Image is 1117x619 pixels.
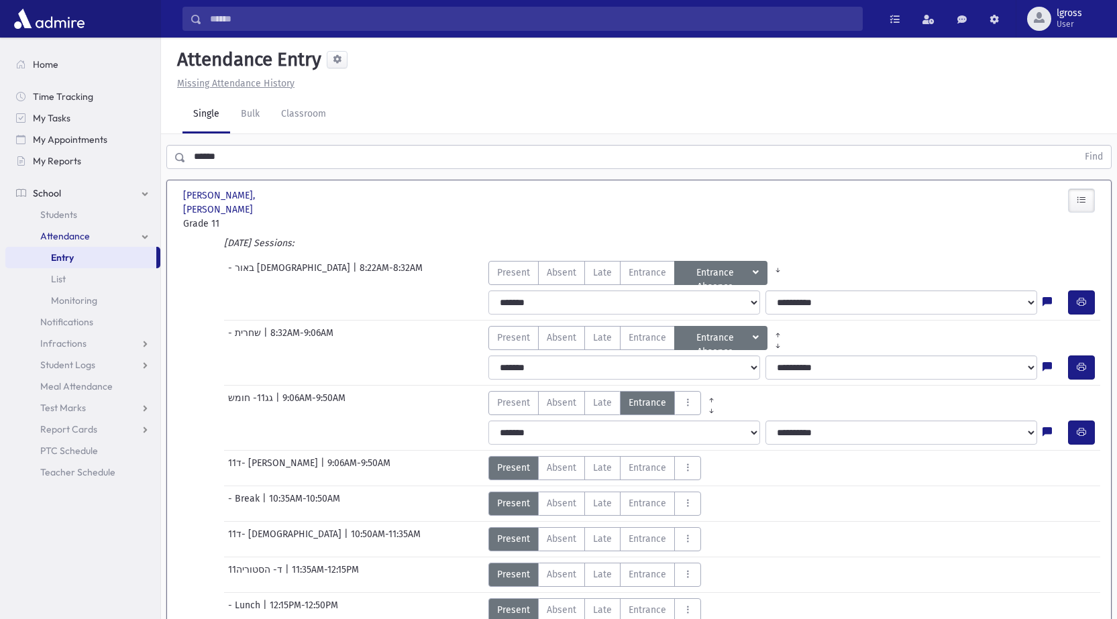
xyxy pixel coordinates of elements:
a: Notifications [5,311,160,333]
span: 8:32AM-9:06AM [270,326,333,350]
span: 10:35AM-10:50AM [269,492,340,516]
span: Entrance [629,532,666,546]
span: | [276,391,282,415]
a: Monitoring [5,290,160,311]
span: | [344,527,351,551]
a: Meal Attendance [5,376,160,397]
span: Absent [547,396,576,410]
span: [PERSON_NAME], [PERSON_NAME] [183,188,324,217]
a: Classroom [270,96,337,133]
span: Student Logs [40,359,95,371]
a: PTC Schedule [5,440,160,461]
span: Absent [547,331,576,345]
a: List [5,268,160,290]
span: Entrance [629,567,666,581]
input: Search [202,7,862,31]
span: Infractions [40,337,87,349]
div: AttTypes [488,326,788,350]
span: Late [593,532,612,546]
span: 11:35AM-12:15PM [292,563,359,587]
button: Entrance Absence [674,261,767,285]
span: Absent [547,461,576,475]
span: Entrance Absence [683,331,750,345]
img: AdmirePro [11,5,88,32]
span: Entrance [629,331,666,345]
span: 10:50AM-11:35AM [351,527,421,551]
a: Report Cards [5,418,160,440]
span: Present [497,603,530,617]
span: | [321,456,327,480]
span: 9:06AM-9:50AM [327,456,390,480]
span: | [264,326,270,350]
span: Present [497,396,530,410]
span: Late [593,567,612,581]
a: Time Tracking [5,86,160,107]
a: Attendance [5,225,160,247]
a: Missing Attendance History [172,78,295,89]
div: AttTypes [488,527,701,551]
span: Teacher Schedule [40,466,115,478]
span: Late [593,461,612,475]
span: Present [497,532,530,546]
span: Monitoring [51,294,97,306]
span: Home [33,58,58,70]
span: List [51,273,66,285]
span: Meal Attendance [40,380,113,392]
span: 8:22AM-8:32AM [360,261,423,285]
div: AttTypes [488,563,701,587]
a: Teacher Schedule [5,461,160,483]
span: Entry [51,251,74,264]
a: My Appointments [5,129,160,150]
span: Students [40,209,77,221]
span: Late [593,331,612,345]
span: User [1057,19,1082,30]
span: Grade 11 [183,217,324,231]
span: | [353,261,360,285]
a: Home [5,54,160,75]
i: [DATE] Sessions: [224,237,294,249]
u: Missing Attendance History [177,78,295,89]
div: AttTypes [488,492,701,516]
span: גג11- חומש [228,391,276,415]
span: | [285,563,292,587]
span: Entrance [629,496,666,510]
span: | [262,492,269,516]
span: 9:06AM-9:50AM [282,391,345,415]
span: Absent [547,603,576,617]
span: Present [497,461,530,475]
span: School [33,187,61,199]
span: Entrance [629,396,666,410]
span: Absent [547,567,576,581]
span: Present [497,331,530,345]
span: My Appointments [33,133,107,146]
h5: Attendance Entry [172,48,321,71]
a: School [5,182,160,204]
span: Present [497,567,530,581]
span: lgross [1057,8,1082,19]
span: Entrance [629,461,666,475]
span: My Reports [33,155,81,167]
a: Single [182,96,230,133]
a: Test Marks [5,397,160,418]
div: AttTypes [488,391,722,415]
span: 11ד- [DEMOGRAPHIC_DATA] [228,527,344,551]
span: Notifications [40,316,93,328]
span: Late [593,396,612,410]
span: Entrance [629,266,666,280]
span: Late [593,496,612,510]
a: Bulk [230,96,270,133]
span: - Break [228,492,262,516]
span: Entrance Absence [683,266,750,280]
div: AttTypes [488,456,701,480]
span: PTC Schedule [40,445,98,457]
div: AttTypes [488,261,788,285]
span: 11ד- [PERSON_NAME] [228,456,321,480]
span: My Tasks [33,112,70,124]
span: Absent [547,532,576,546]
a: Student Logs [5,354,160,376]
a: My Reports [5,150,160,172]
span: - שחרית [228,326,264,350]
span: Test Marks [40,402,86,414]
a: Entry [5,247,156,268]
button: Entrance Absence [674,326,767,350]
